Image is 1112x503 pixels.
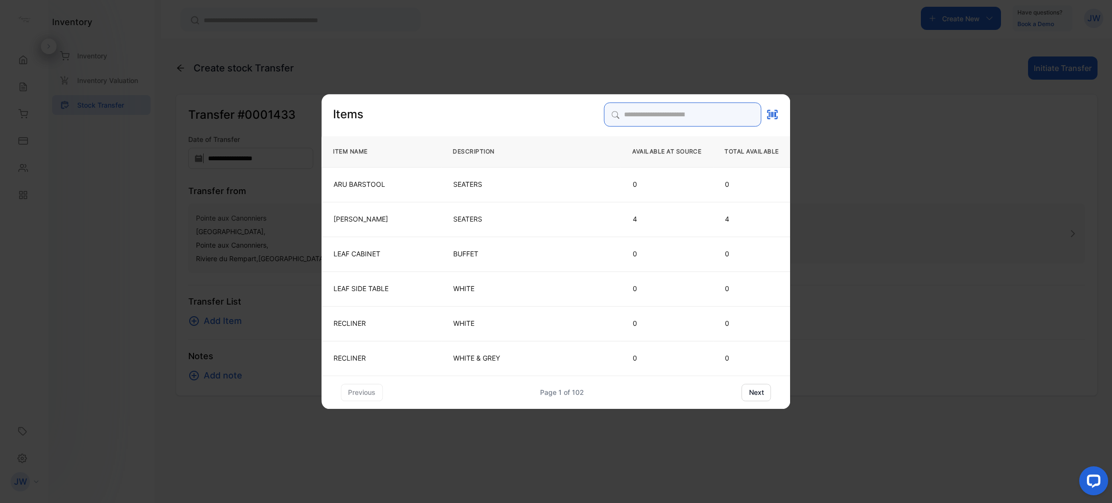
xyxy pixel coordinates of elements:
[742,384,771,401] button: next
[633,319,701,328] p: 0
[334,214,429,224] p: [PERSON_NAME]
[334,249,429,259] p: LEAF CABINET
[334,319,429,328] p: RECLINER
[725,284,778,293] p: 0
[725,353,778,363] p: 0
[453,353,609,363] p: WHITE & GREY
[725,249,778,259] p: 0
[633,249,701,259] p: 0
[633,214,701,224] p: 4
[725,319,778,328] p: 0
[633,353,701,363] p: 0
[725,214,778,224] p: 4
[724,147,778,156] p: TOTAL AVAILABLE
[333,106,363,123] p: Items
[453,249,609,259] p: BUFFET
[540,387,584,397] div: Page 1 of 102
[333,147,430,156] p: ITEM NAME
[725,180,778,189] p: 0
[453,284,609,293] p: WHITE
[633,284,701,293] p: 0
[453,214,609,224] p: SEATERS
[453,147,609,156] p: DESCRIPTION
[334,284,429,293] p: LEAF SIDE TABLE
[334,180,429,189] p: ARU BARSTOOL
[334,353,429,363] p: RECLINER
[453,319,609,328] p: WHITE
[632,147,701,156] p: AVAILABLE AT SOURCE
[341,384,383,401] button: previous
[633,180,701,189] p: 0
[453,180,609,189] p: SEATERS
[1071,462,1112,503] iframe: LiveChat chat widget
